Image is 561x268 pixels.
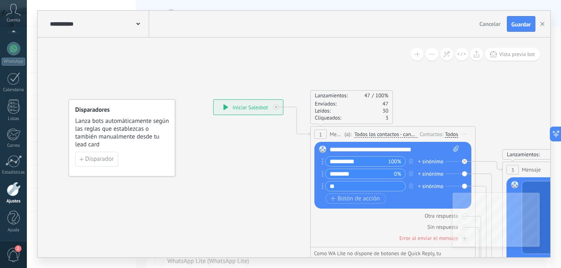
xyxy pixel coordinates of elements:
[507,16,535,32] button: Guardar
[385,114,388,121] span: 3
[476,18,504,30] button: Cancelar
[315,114,341,121] span: Cliqueados:
[7,18,20,23] span: Cuenta
[2,199,26,204] div: Ajustes
[354,131,418,138] span: Todos los contactos - canales seleccionados
[2,87,26,93] div: Calendario
[388,158,401,166] span: 100%
[85,156,114,162] span: Disparador
[418,158,443,166] div: + sinónimo
[326,193,386,204] button: Botón de acción
[499,51,535,58] span: Vista previa bot
[319,131,322,138] span: 1
[480,20,501,28] span: Cancelar
[511,167,514,174] span: 3
[75,117,169,148] span: Lanza bots automáticamente según las reglas que establezcas o también manualmente desde tu lead card
[364,92,376,99] span: 47
[315,92,348,99] span: Lanzamientos:
[315,100,337,107] span: Enviados:
[418,170,443,178] div: + sinónimo
[345,130,352,138] span: (a):
[330,195,380,202] span: Botón de acción
[522,166,541,174] span: Mensaje
[394,170,401,178] span: 0%
[428,223,458,230] div: Sin respuesta
[425,212,458,219] div: Otra respuesta
[485,48,540,61] button: Vista previa bot
[75,152,118,167] button: Disparador
[507,151,540,158] span: Lanzamientos:
[420,130,445,138] div: Contactos:
[2,228,26,233] div: Ayuda
[315,107,330,114] span: Leídos:
[383,100,388,107] span: 47
[399,235,458,242] div: Error al enviar el mensaje
[15,245,21,252] span: 2
[511,21,531,27] span: Guardar
[2,58,25,66] div: WhatsApp
[75,106,169,114] h4: Disparadores
[2,143,26,148] div: Correo
[383,107,388,114] span: 30
[330,130,342,138] span: Mensaje
[2,116,26,122] div: Listas
[376,92,388,99] span: 100%
[445,131,458,138] div: Todos
[418,182,443,190] div: + sinónimo
[2,170,26,175] div: Estadísticas
[214,100,283,115] div: Iniciar Salesbot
